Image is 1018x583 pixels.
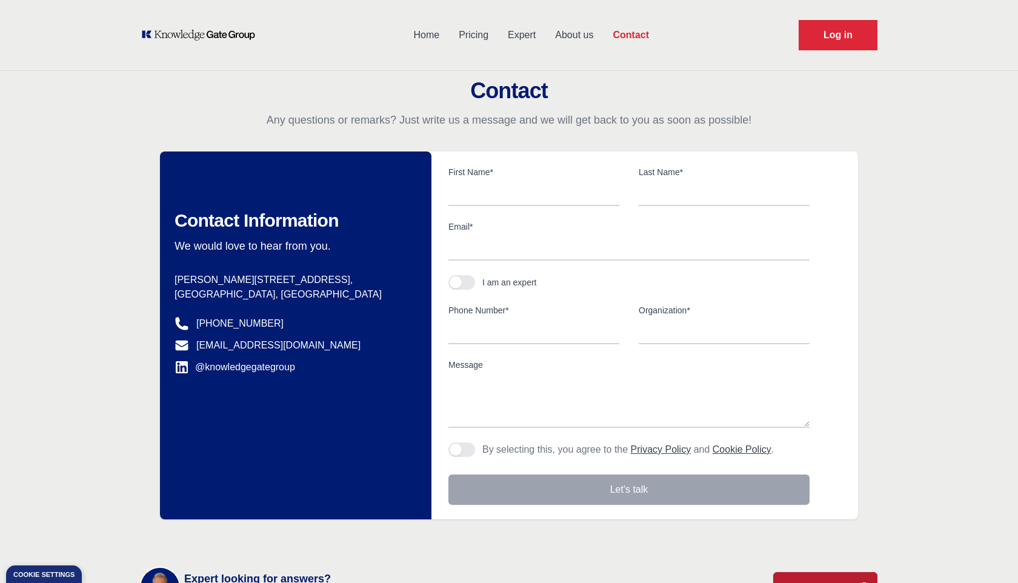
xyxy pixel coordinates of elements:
a: Cookie Policy [713,444,771,455]
label: Last Name* [639,166,810,178]
p: [GEOGRAPHIC_DATA], [GEOGRAPHIC_DATA] [175,287,402,302]
p: [PERSON_NAME][STREET_ADDRESS], [175,273,402,287]
label: First Name* [448,166,619,178]
div: Cookie settings [13,571,75,578]
a: Privacy Policy [631,444,691,455]
button: Let's talk [448,475,810,505]
label: Organization* [639,304,810,316]
h2: Contact Information [175,210,402,232]
label: Message [448,359,810,371]
div: I am an expert [482,276,537,288]
label: Phone Number* [448,304,619,316]
a: Contact [603,19,659,51]
a: About us [545,19,603,51]
a: @knowledgegategroup [175,360,295,375]
a: Home [404,19,449,51]
a: KOL Knowledge Platform: Talk to Key External Experts (KEE) [141,29,264,41]
p: We would love to hear from you. [175,239,402,253]
a: [EMAIL_ADDRESS][DOMAIN_NAME] [196,338,361,353]
p: By selecting this, you agree to the and . [482,442,774,457]
a: Request Demo [799,20,877,50]
a: [PHONE_NUMBER] [196,316,284,331]
iframe: Chat Widget [957,525,1018,583]
a: Expert [498,19,545,51]
a: Pricing [449,19,498,51]
label: Email* [448,221,810,233]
